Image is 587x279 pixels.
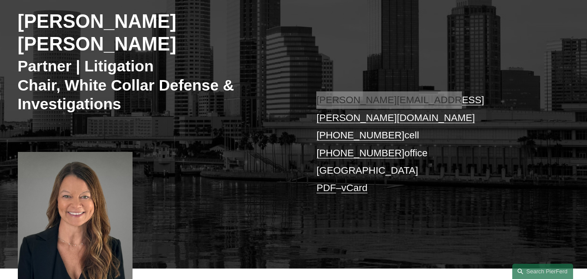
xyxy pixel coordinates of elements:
a: PDF [316,182,336,193]
a: [PHONE_NUMBER] [316,148,404,158]
h3: Partner | Litigation Chair, White Collar Defense & Investigations [18,57,294,114]
a: [PHONE_NUMBER] [316,130,404,141]
a: Search this site [512,264,573,279]
p: cell office [GEOGRAPHIC_DATA] – [316,91,546,197]
a: vCard [342,182,368,193]
h2: [PERSON_NAME] [PERSON_NAME] [18,10,294,56]
a: [PERSON_NAME][EMAIL_ADDRESS][PERSON_NAME][DOMAIN_NAME] [316,94,484,123]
